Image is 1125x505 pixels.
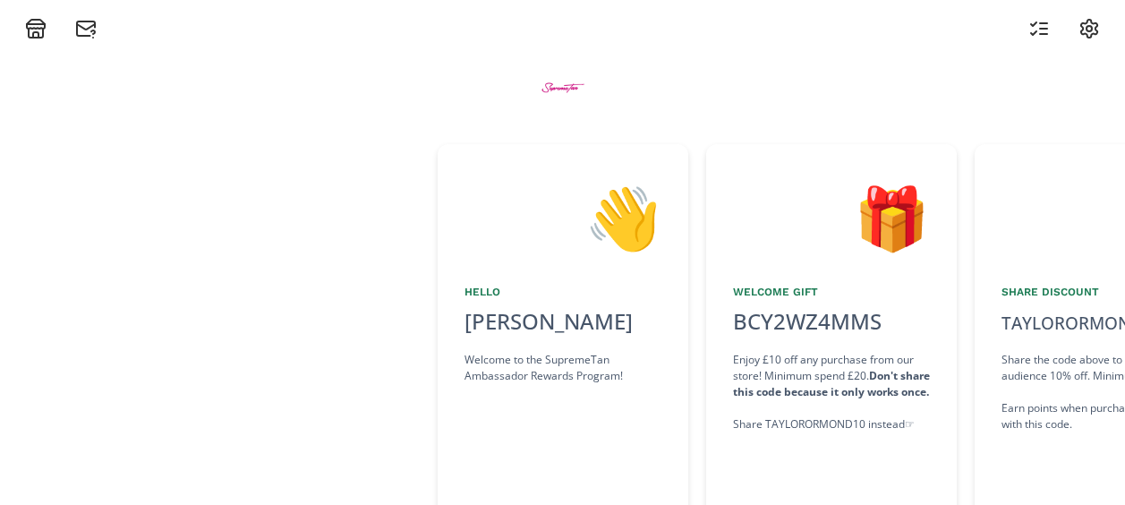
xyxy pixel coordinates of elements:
[733,352,930,432] div: Enjoy £10 off any purchase from our store! Minimum spend £20. Share TAYLORORMOND10 instead ☞
[722,305,892,338] div: BCY2WZ4MMS
[733,368,930,399] strong: Don't share this code because it only works once.
[464,171,661,262] div: 👋
[464,284,661,300] div: Hello
[464,305,661,338] div: [PERSON_NAME]
[529,54,596,121] img: BtZWWMaMEGZe
[464,352,661,384] div: Welcome to the SupremeTan Ambassador Rewards Program!
[733,284,930,300] div: Welcome Gift
[733,171,930,262] div: 🎁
